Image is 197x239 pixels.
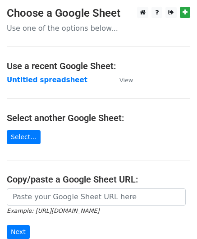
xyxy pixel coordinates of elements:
a: Untitled spreadsheet [7,76,87,84]
input: Next [7,225,30,239]
h3: Choose a Google Sheet [7,7,190,20]
small: View [119,77,133,84]
p: Use one of the options below... [7,23,190,33]
a: Select... [7,130,41,144]
h4: Copy/paste a Google Sheet URL: [7,174,190,185]
small: Example: [URL][DOMAIN_NAME] [7,207,99,214]
a: View [110,76,133,84]
h4: Use a recent Google Sheet: [7,61,190,71]
input: Paste your Google Sheet URL here [7,188,186,206]
h4: Select another Google Sheet: [7,112,190,123]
